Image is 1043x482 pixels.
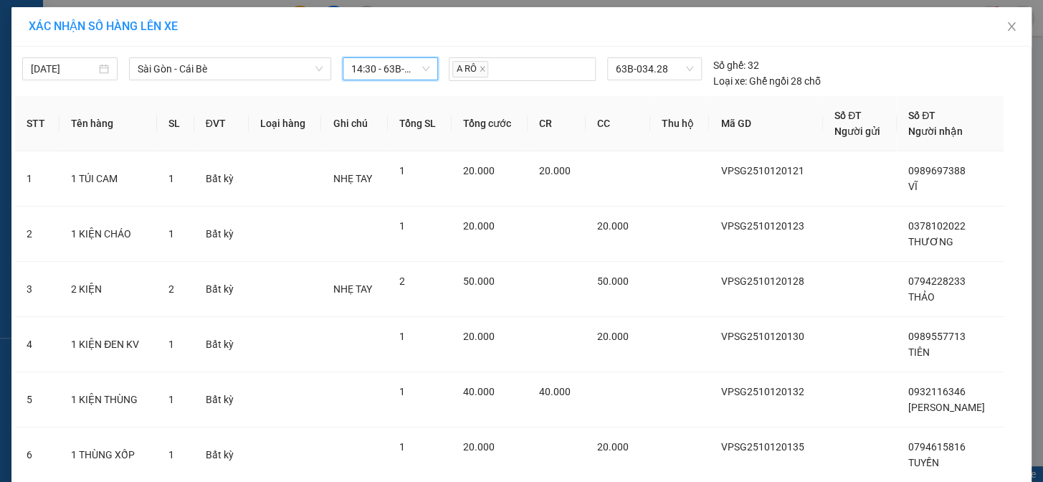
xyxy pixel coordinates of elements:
[908,275,966,287] span: 0794228233
[351,58,429,80] span: 14:30 - 63B-034.28
[991,7,1032,47] button: Close
[194,151,249,207] td: Bất kỳ
[479,65,486,72] span: close
[59,262,157,317] td: 2 KIỆN
[15,317,59,372] td: 4
[463,331,495,342] span: 20.000
[15,207,59,262] td: 2
[908,346,930,358] span: TIÊN
[650,96,709,151] th: Thu hộ
[168,449,174,460] span: 1
[713,73,821,89] div: Ghế ngồi 28 chỗ
[452,96,528,151] th: Tổng cước
[168,339,174,350] span: 1
[539,386,571,397] span: 40.000
[452,61,488,77] span: A RÔ
[15,262,59,317] td: 3
[399,386,405,397] span: 1
[713,57,759,73] div: 32
[315,65,323,73] span: down
[194,207,249,262] td: Bất kỳ
[333,283,371,295] span: NHẸ TAY
[586,96,650,151] th: CC
[908,236,953,247] span: THƯƠNG
[720,441,804,453] span: VPSG2510120135
[616,58,693,80] span: 63B-034.28
[1006,21,1017,32] span: close
[908,165,966,176] span: 0989697388
[15,372,59,427] td: 5
[834,110,862,121] span: Số ĐT
[908,291,935,303] span: THẢO
[59,96,157,151] th: Tên hàng
[528,96,586,151] th: CR
[194,372,249,427] td: Bất kỳ
[713,57,746,73] span: Số ghế:
[597,275,629,287] span: 50.000
[15,96,59,151] th: STT
[720,220,804,232] span: VPSG2510120123
[321,96,387,151] th: Ghi chú
[908,110,935,121] span: Số ĐT
[463,165,495,176] span: 20.000
[59,207,157,262] td: 1 KIỆN CHÁO
[720,331,804,342] span: VPSG2510120130
[168,394,174,405] span: 1
[399,220,405,232] span: 1
[31,61,96,77] input: 12/10/2025
[59,372,157,427] td: 1 KIỆN THÙNG
[713,73,747,89] span: Loại xe:
[908,331,966,342] span: 0989557713
[720,165,804,176] span: VPSG2510120121
[908,126,963,137] span: Người nhận
[463,275,495,287] span: 50.000
[333,173,371,184] span: NHẸ TAY
[399,331,405,342] span: 1
[463,386,495,397] span: 40.000
[539,165,571,176] span: 20.000
[720,386,804,397] span: VPSG2510120132
[720,275,804,287] span: VPSG2510120128
[597,441,629,453] span: 20.000
[908,181,918,192] span: VĨ
[59,317,157,372] td: 1 KIỆN ĐEN KV
[399,275,405,287] span: 2
[709,96,823,151] th: Mã GD
[194,96,249,151] th: ĐVT
[168,228,174,240] span: 1
[138,58,323,80] span: Sài Gòn - Cái Bè
[908,441,966,453] span: 0794615816
[908,220,966,232] span: 0378102022
[463,441,495,453] span: 20.000
[168,283,174,295] span: 2
[29,19,178,33] span: XÁC NHẬN SỐ HÀNG LÊN XE
[157,96,194,151] th: SL
[908,457,939,468] span: TUYỀN
[388,96,452,151] th: Tổng SL
[597,331,629,342] span: 20.000
[908,386,966,397] span: 0932116346
[15,151,59,207] td: 1
[597,220,629,232] span: 20.000
[249,96,322,151] th: Loại hàng
[399,165,405,176] span: 1
[194,262,249,317] td: Bất kỳ
[399,441,405,453] span: 1
[59,151,157,207] td: 1 TÚI CAM
[168,173,174,184] span: 1
[834,126,880,137] span: Người gửi
[194,317,249,372] td: Bất kỳ
[463,220,495,232] span: 20.000
[908,402,985,413] span: [PERSON_NAME]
